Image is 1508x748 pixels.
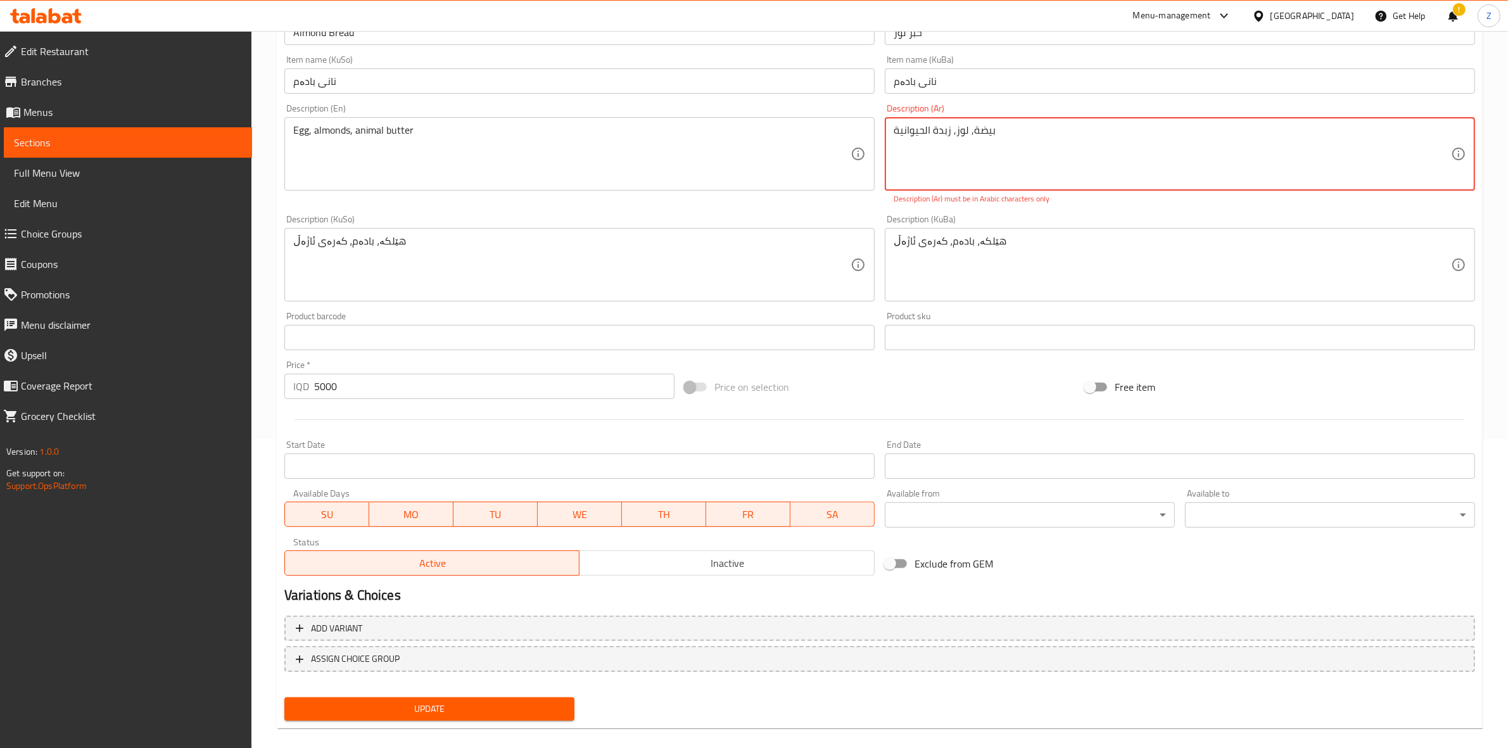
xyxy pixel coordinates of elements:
textarea: Egg, almonds, animal butter [293,124,851,184]
span: Edit Menu [14,196,242,211]
h2: Variations & Choices [284,586,1475,605]
textarea: هێلکە، بادەم، کەرەی ئاژەڵ [894,235,1451,295]
a: Full Menu View [4,158,252,188]
button: SA [790,502,875,527]
input: Please enter product barcode [284,325,875,350]
div: [GEOGRAPHIC_DATA] [1270,9,1354,23]
span: Coupons [21,257,242,272]
span: Menus [23,105,242,120]
a: Sections [4,127,252,158]
a: Edit Menu [4,188,252,219]
span: SA [795,505,870,524]
a: Support.OpsPlatform [6,478,87,494]
button: MO [369,502,453,527]
span: Price on selection [714,379,789,395]
span: Free item [1115,379,1155,395]
span: MO [374,505,448,524]
span: Grocery Checklist [21,409,242,424]
button: ASSIGN CHOICE GROUP [284,646,1475,672]
div: ​ [1185,502,1475,528]
span: Promotions [21,287,242,302]
input: Please enter product sku [885,325,1475,350]
button: SU [284,502,369,527]
button: WE [538,502,622,527]
span: Z [1486,9,1492,23]
button: TH [622,502,706,527]
span: Branches [21,74,242,89]
p: IQD [293,379,309,394]
span: Menu disclaimer [21,317,242,333]
span: WE [543,505,617,524]
span: Coverage Report [21,378,242,393]
span: Update [295,701,564,717]
input: Enter name En [284,20,875,45]
button: Update [284,697,574,721]
div: Menu-management [1133,8,1211,23]
input: Enter name KuBa [885,68,1475,94]
span: Upsell [21,348,242,363]
span: Version: [6,443,37,460]
span: Active [290,554,575,573]
span: Add variant [311,621,362,637]
input: Enter name KuSo [284,68,875,94]
textarea: هێلکە، بادەم، کەرەی ئاژەڵ [293,235,851,295]
input: Please enter price [314,374,675,399]
button: TU [453,502,538,527]
span: Sections [14,135,242,150]
button: Add variant [284,616,1475,642]
span: Inactive [585,554,870,573]
span: Get support on: [6,465,65,481]
span: Choice Groups [21,226,242,241]
span: Exclude from GEM [915,556,993,571]
p: Description (Ar) must be in Arabic characters only [894,193,1466,205]
button: FR [706,502,790,527]
span: TU [459,505,533,524]
span: Full Menu View [14,165,242,181]
span: Edit Restaurant [21,44,242,59]
button: Inactive [579,550,875,576]
div: ​ [885,502,1175,528]
input: Enter name Ar [885,20,1475,45]
button: Active [284,550,580,576]
span: FR [711,505,785,524]
span: 1.0.0 [39,443,59,460]
span: TH [627,505,701,524]
span: SU [290,505,364,524]
textarea: بیضة, لوز, زبدة الحیوانیة [894,124,1451,184]
span: ASSIGN CHOICE GROUP [311,651,400,667]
